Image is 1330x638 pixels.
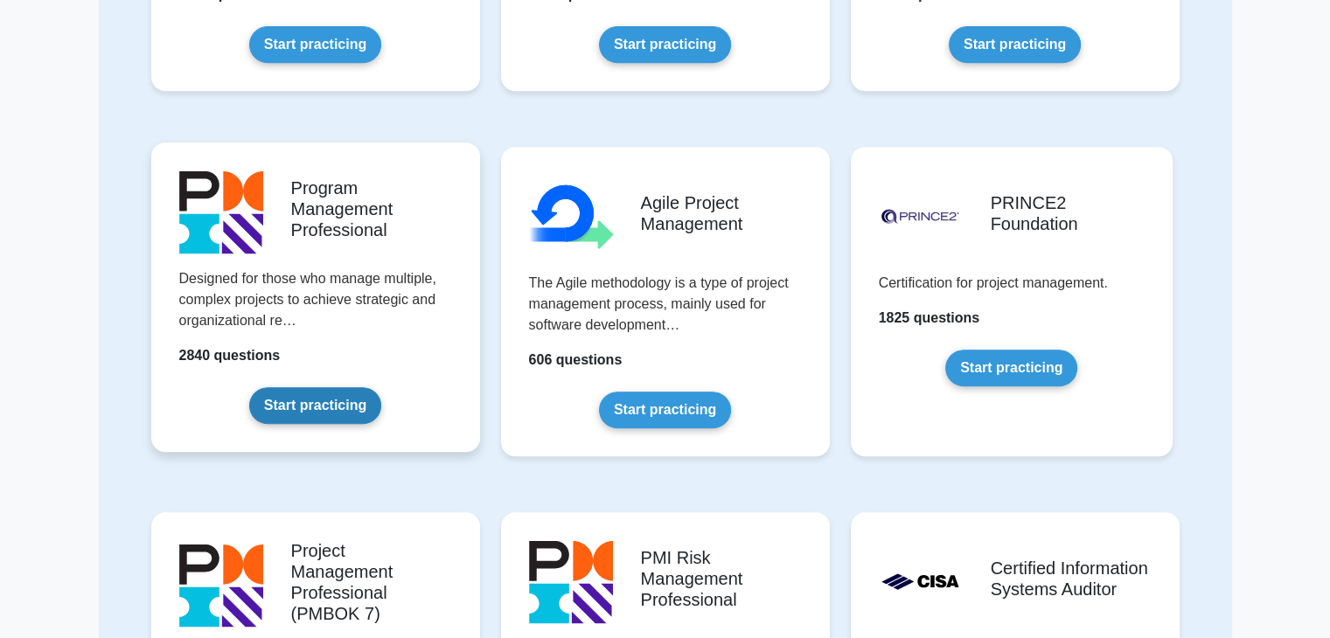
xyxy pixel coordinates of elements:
[249,387,381,424] a: Start practicing
[599,26,731,63] a: Start practicing
[599,392,731,428] a: Start practicing
[949,26,1081,63] a: Start practicing
[945,350,1077,386] a: Start practicing
[249,26,381,63] a: Start practicing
